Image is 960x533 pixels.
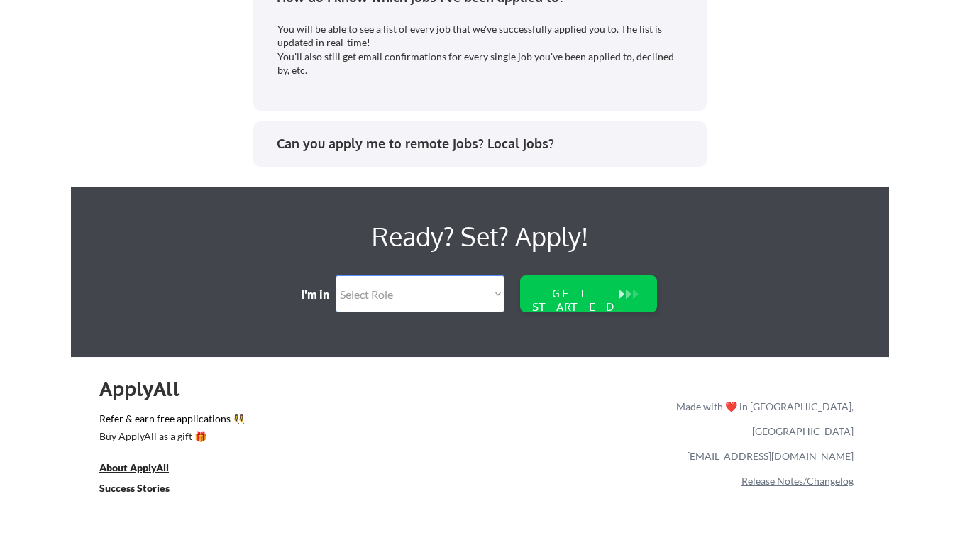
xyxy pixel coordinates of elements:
[270,216,690,257] div: Ready? Set? Apply!
[99,429,241,446] a: Buy ApplyAll as a gift 🎁
[99,460,189,478] a: About ApplyAll
[671,394,854,444] div: Made with ❤️ in [GEOGRAPHIC_DATA], [GEOGRAPHIC_DATA]
[99,432,241,441] div: Buy ApplyAll as a gift 🎁
[301,287,339,302] div: I'm in
[99,414,380,429] a: Refer & earn free applications 👯‍♀️
[277,135,693,153] div: Can you apply me to remote jobs? Local jobs?
[99,377,195,401] div: ApplyAll
[99,461,169,473] u: About ApplyAll
[99,482,170,494] u: Success Stories
[741,475,854,487] a: Release Notes/Changelog
[277,22,685,77] div: You will be able to see a list of every job that we've successfully applied you to. The list is u...
[529,287,620,314] div: GET STARTED
[99,480,189,498] a: Success Stories
[687,450,854,462] a: [EMAIL_ADDRESS][DOMAIN_NAME]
